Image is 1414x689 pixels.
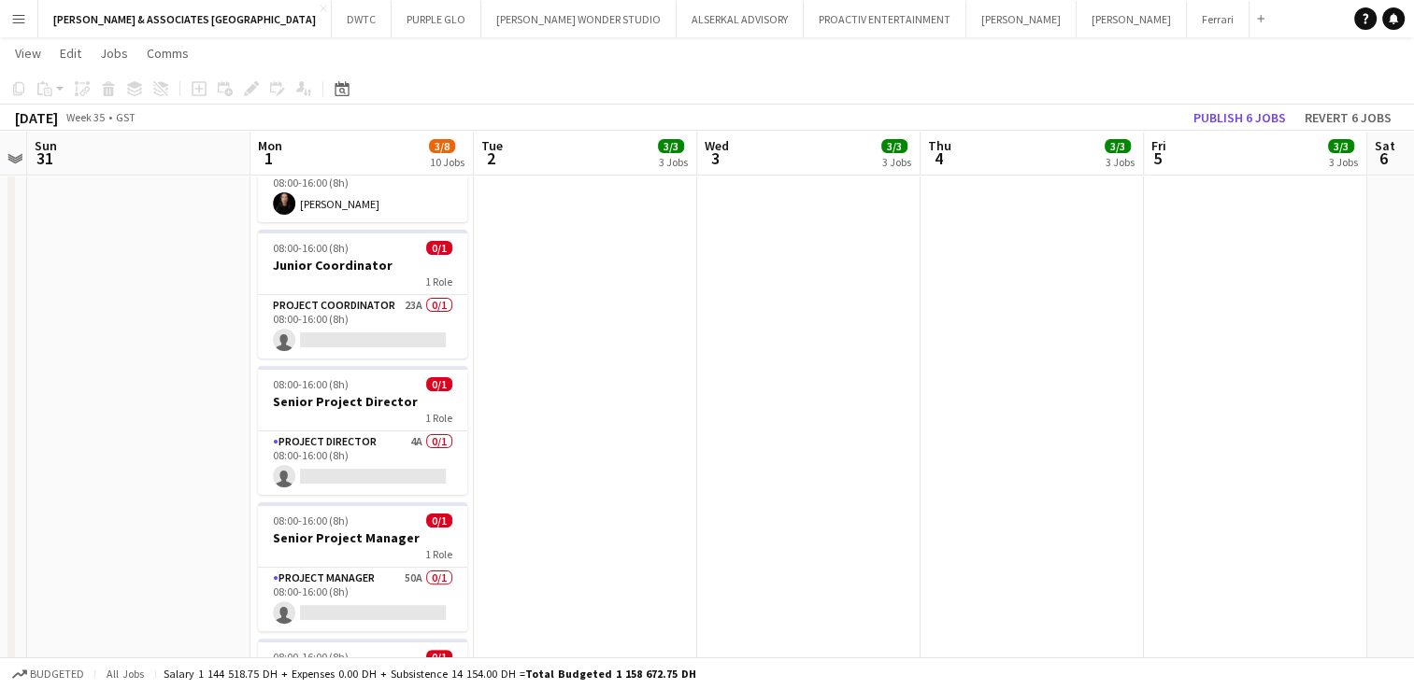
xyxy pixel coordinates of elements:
span: Total Budgeted 1 158 672.75 DH [525,667,696,681]
span: 3/3 [881,139,907,153]
h3: Senior Project Manager [258,529,467,546]
div: 3 Jobs [659,155,688,169]
button: DWTC [332,1,392,37]
h3: Junior Coordinator [258,257,467,274]
span: Sun [35,137,57,154]
span: 6 [1372,148,1395,169]
button: Ferrari [1187,1,1250,37]
span: Sat [1375,137,1395,154]
a: Comms [139,41,196,65]
span: 0/1 [426,513,452,527]
div: 3 Jobs [1329,155,1358,169]
button: Budgeted [9,664,87,684]
span: 0/1 [426,650,452,664]
a: View [7,41,49,65]
span: 4 [925,148,951,169]
span: Wed [705,137,729,154]
app-card-role: Project Manager50A0/108:00-16:00 (8h) [258,568,467,631]
div: [DATE] [15,108,58,127]
span: 3/3 [1328,139,1354,153]
div: 3 Jobs [882,155,911,169]
span: Week 35 [62,110,108,124]
span: 1 Role [425,274,452,288]
span: 3 [702,148,729,169]
span: 31 [32,148,57,169]
span: 08:00-16:00 (8h) [273,241,349,255]
app-job-card: 08:00-16:00 (8h)0/1Junior Coordinator1 RoleProject Coordinator23A0/108:00-16:00 (8h) [258,230,467,359]
span: Budgeted [30,668,84,681]
h3: Senior Project Director [258,393,467,410]
app-job-card: 08:00-16:00 (8h)0/1Senior Project Manager1 RoleProject Manager50A0/108:00-16:00 (8h) [258,502,467,631]
div: 10 Jobs [430,155,464,169]
span: 0/1 [426,377,452,391]
span: Thu [928,137,951,154]
span: 1 Role [425,411,452,425]
span: Jobs [100,45,128,62]
span: 1 [255,148,282,169]
span: 0/1 [426,241,452,255]
app-job-card: 08:00-16:00 (8h)0/1Senior Project Director1 RoleProject Director4A0/108:00-16:00 (8h) [258,366,467,495]
span: 1 Role [425,547,452,561]
app-card-role: Project Director4A0/108:00-16:00 (8h) [258,431,467,495]
app-card-role: Exhibitions Director1/108:00-16:00 (8h)[PERSON_NAME] [258,159,467,222]
span: Comms [147,45,189,62]
a: Edit [52,41,89,65]
span: 08:00-16:00 (8h) [273,650,349,664]
span: 08:00-16:00 (8h) [273,377,349,391]
span: 08:00-16:00 (8h) [273,513,349,527]
span: Fri [1151,137,1166,154]
span: 3/3 [658,139,684,153]
span: 3/3 [1105,139,1131,153]
app-card-role: Project Coordinator23A0/108:00-16:00 (8h) [258,295,467,359]
span: 2 [478,148,503,169]
button: ALSERKAL ADVISORY [677,1,804,37]
span: Mon [258,137,282,154]
button: Publish 6 jobs [1186,105,1293,130]
span: 3/8 [429,139,455,153]
button: [PERSON_NAME] WONDER STUDIO [481,1,677,37]
button: PURPLE GLO [392,1,481,37]
div: GST [116,110,136,124]
span: View [15,45,41,62]
button: [PERSON_NAME] [1077,1,1187,37]
button: [PERSON_NAME] & ASSOCIATES [GEOGRAPHIC_DATA] [38,1,332,37]
button: Revert 6 jobs [1297,105,1399,130]
span: 5 [1149,148,1166,169]
div: Salary 1 144 518.75 DH + Expenses 0.00 DH + Subsistence 14 154.00 DH = [164,667,696,681]
span: Tue [481,137,503,154]
a: Jobs [93,41,136,65]
span: Edit [60,45,81,62]
button: PROACTIV ENTERTAINMENT [804,1,966,37]
button: [PERSON_NAME] [966,1,1077,37]
div: 3 Jobs [1106,155,1135,169]
span: All jobs [103,667,148,681]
